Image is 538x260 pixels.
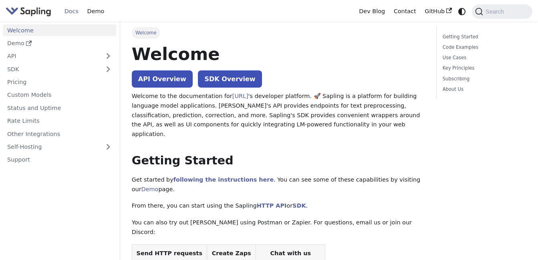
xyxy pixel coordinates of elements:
[355,5,389,18] a: Dev Blog
[3,24,116,36] a: Welcome
[132,70,193,88] a: API Overview
[292,202,306,209] a: SDK
[6,6,54,17] a: Sapling.aiSapling.ai
[443,64,524,72] a: Key Principles
[257,202,287,209] a: HTTP API
[132,27,160,38] span: Welcome
[483,8,509,15] span: Search
[60,5,83,18] a: Docs
[132,92,425,139] p: Welcome to the documentation for 's developer platform. 🚀 Sapling is a platform for building lang...
[420,5,456,18] a: GitHub
[132,154,425,168] h2: Getting Started
[443,54,524,62] a: Use Cases
[198,70,262,88] a: SDK Overview
[443,33,524,41] a: Getting Started
[3,89,116,101] a: Custom Models
[83,5,109,18] a: Demo
[132,43,425,65] h1: Welcome
[456,6,468,17] button: Switch between dark and light mode (currently system mode)
[100,63,116,75] button: Expand sidebar category 'SDK'
[443,75,524,83] a: Subscribing
[3,50,100,62] a: API
[132,27,425,38] nav: Breadcrumbs
[389,5,421,18] a: Contact
[3,154,116,166] a: Support
[3,141,116,153] a: Self-Hosting
[132,201,425,211] p: From there, you can start using the Sapling or .
[132,218,425,237] p: You can also try out [PERSON_NAME] using Postman or Zapier. For questions, email us or join our D...
[3,128,116,140] a: Other Integrations
[141,186,159,192] a: Demo
[3,102,116,114] a: Status and Uptime
[3,76,116,88] a: Pricing
[443,86,524,93] a: About Us
[472,4,532,19] button: Search (Command+K)
[6,6,51,17] img: Sapling.ai
[173,176,274,183] a: following the instructions here
[443,44,524,51] a: Code Examples
[232,93,248,99] a: [URL]
[3,115,116,127] a: Rate Limits
[3,38,116,49] a: Demo
[132,175,425,194] p: Get started by . You can see some of these capabilities by visiting our page.
[100,50,116,62] button: Expand sidebar category 'API'
[3,63,100,75] a: SDK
